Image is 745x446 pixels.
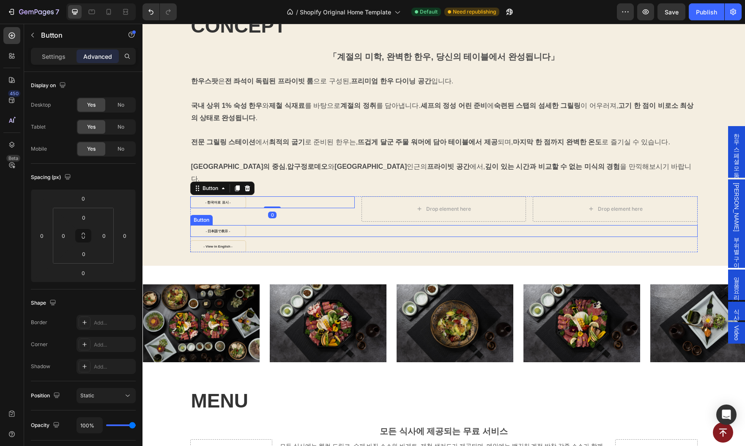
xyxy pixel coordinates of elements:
[657,3,685,20] button: Save
[77,388,136,403] button: Static
[342,139,477,146] strong: 깊이 있는 시간과 비교할 수 없는 미식의 경험
[63,206,88,209] strong: - 日本語で表示 -
[94,363,134,371] div: Add...
[508,261,624,339] img: Alt image
[57,229,70,242] input: 0px
[3,3,63,20] button: 7
[118,145,124,153] span: No
[278,78,345,85] strong: 셰프의 정성 어린 준비
[48,201,104,213] a: - 日本語で表示 -
[142,24,745,446] iframe: Design area
[142,3,177,20] div: Undo/Redo
[42,52,66,61] p: Settings
[49,139,143,146] strong: [GEOGRAPHIC_DATA]의 중심
[127,261,244,339] img: Alt image
[665,8,679,16] span: Save
[31,390,62,402] div: Position
[31,420,61,431] div: Opacity
[370,115,459,122] strong: 마지막 한 점까지 완벽한 온도
[0,261,117,339] img: Alt image
[82,54,171,61] strong: 전 좌석이 독립된 프라이빗 룸
[49,76,554,101] p: 와 를 바탕으로 를 담아냅니다. 에 이 어우러져, .
[126,78,162,85] strong: 제철 식재료
[63,177,88,181] strong: - 한국어로 표시 -
[296,8,298,17] span: /
[55,7,59,17] p: 7
[118,229,131,242] input: 0
[590,159,598,241] span: [PERSON_NAME] 부위별 구이
[49,78,120,85] strong: 국내 상위 1% 숙성 한우
[8,90,20,97] div: 450
[49,115,113,122] strong: 전문 그릴링 스테이션
[31,145,47,153] div: Mobile
[696,8,717,17] div: Publish
[689,3,724,20] button: Publish
[94,319,134,327] div: Add...
[41,30,113,40] p: Button
[31,123,46,131] div: Tablet
[716,405,737,425] div: Open Intercom Messenger
[31,319,47,326] div: Border
[590,249,598,273] span: 일품요리
[453,8,496,16] span: Need republishing
[98,229,110,242] input: 0px
[48,173,104,184] a: - 한국어로 표시 -
[94,341,134,349] div: Add...
[118,101,124,109] span: No
[126,188,134,195] div: 0
[83,52,112,61] p: Advanced
[31,80,68,91] div: Display on
[31,297,58,309] div: Shape
[208,54,288,61] strong: 프리미엄 한우 다이닝 공간
[31,341,48,348] div: Corner
[75,248,92,260] input: 0px
[254,261,371,339] img: Alt image
[87,145,96,153] span: Yes
[75,211,92,224] input: 0px
[198,78,233,85] strong: 계절의 정취
[420,8,438,16] span: Default
[49,78,551,98] strong: 고기 한 점이 비로소 최상의 상태로 완성됩니다
[118,123,124,131] span: No
[87,101,96,109] span: Yes
[351,78,438,85] strong: 숙련된 스탭의 섬세한 그릴링
[285,139,327,146] strong: 프라이빗 공간
[284,182,329,189] div: Drop element here
[381,261,498,339] img: Alt image
[215,115,355,122] strong: 뜨겁게 달군 주물 워머에 담아 테이블에서 제공
[455,182,500,189] div: Drop element here
[61,221,90,225] strong: - View in English -
[300,8,391,17] span: Shopify Original Home Template
[49,52,554,76] p: 은 으로 구성된, 입니다.
[87,123,96,131] span: Yes
[49,101,554,125] p: 에서 로 준비된 한우는, 되며, 로 즐기실 수 있습니다.
[49,366,106,388] strong: MENU
[192,139,264,146] strong: [GEOGRAPHIC_DATA]
[75,192,92,205] input: 0
[48,217,104,229] a: - View in English -
[75,267,92,279] input: 0
[31,172,73,183] div: Spacing (px)
[36,229,48,242] input: 0
[6,155,20,162] div: Beta
[77,418,102,433] input: Auto
[31,363,50,370] div: Shadow
[126,115,162,122] strong: 최적의 굽기
[80,392,94,399] span: Static
[49,125,554,161] p: , 와 인근의 에서, 을 만끽해보시기 바랍니다.
[49,54,76,61] strong: 한우스팟
[49,193,68,200] div: Button
[590,281,598,293] span: 식사
[145,139,185,146] strong: 압구정로데오
[58,161,77,168] div: Button
[186,28,416,38] strong: 「계절의 미학, 완벽한 한우, 당신의 테이블에서 완성됩니다」
[590,302,598,317] span: Video
[31,101,51,109] div: Desktop
[590,106,598,151] span: 한우 스페셜 모둠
